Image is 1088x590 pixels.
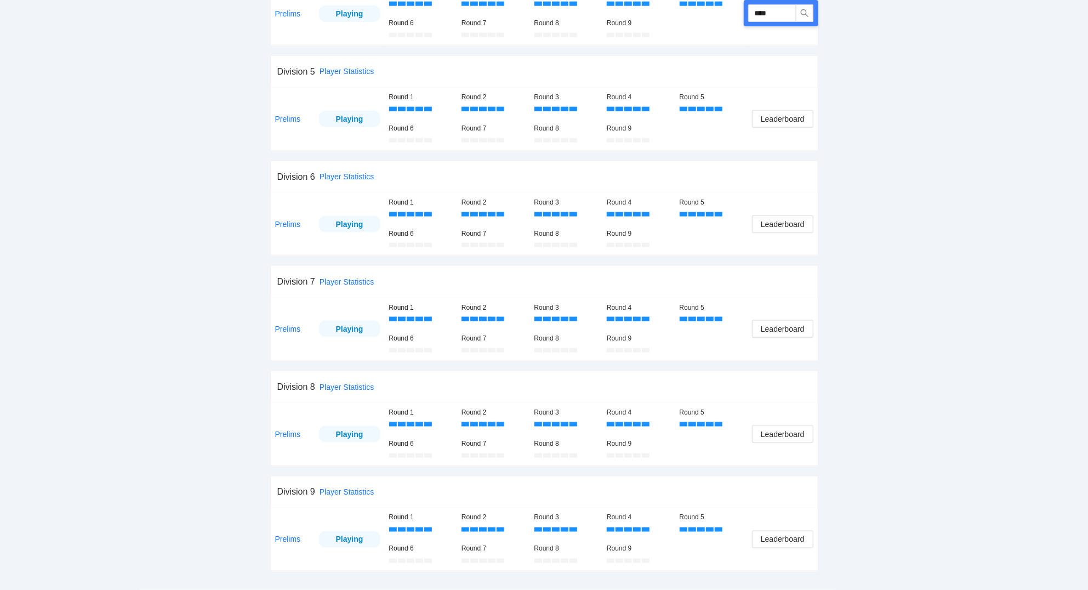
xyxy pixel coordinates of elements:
button: Leaderboard [752,426,813,443]
div: Round 6 [389,123,453,134]
a: Prelims [275,325,301,333]
div: Round 1 [389,407,453,418]
div: Division 8 [277,380,315,394]
div: Round 5 [680,407,744,418]
div: Round 3 [534,303,599,313]
div: Round 6 [389,229,453,239]
div: Round 3 [534,407,599,418]
a: Prelims [275,220,301,229]
div: Round 4 [607,513,671,523]
div: Round 9 [607,439,671,449]
div: Round 2 [462,407,526,418]
div: Round 2 [462,197,526,208]
div: Round 5 [680,197,744,208]
div: Playing [327,8,372,20]
div: Round 6 [389,544,453,554]
span: Leaderboard [761,534,804,546]
div: Round 9 [607,333,671,344]
span: Leaderboard [761,428,804,440]
div: Round 8 [534,123,599,134]
div: Division 9 [277,485,315,499]
div: Round 8 [534,333,599,344]
button: Leaderboard [752,110,813,128]
div: Round 1 [389,197,453,208]
a: Player Statistics [320,488,374,497]
div: Round 4 [607,407,671,418]
div: Round 7 [462,123,526,134]
div: Round 8 [534,544,599,554]
div: Round 6 [389,439,453,449]
div: Playing [327,428,372,440]
div: Round 9 [607,544,671,554]
div: Round 3 [534,513,599,523]
div: Playing [327,534,372,546]
div: Round 3 [534,92,599,103]
div: Round 1 [389,513,453,523]
div: Round 9 [607,123,671,134]
div: Round 1 [389,92,453,103]
div: Division 7 [277,275,315,288]
div: Round 5 [680,92,744,103]
div: Round 4 [607,303,671,313]
div: Round 3 [534,197,599,208]
div: Round 5 [680,303,744,313]
button: Leaderboard [752,531,813,548]
div: Round 4 [607,92,671,103]
div: Round 9 [607,18,671,29]
div: Round 7 [462,439,526,449]
button: Leaderboard [752,215,813,233]
div: Round 2 [462,513,526,523]
div: Round 6 [389,18,453,29]
div: Round 7 [462,544,526,554]
div: Round 8 [534,439,599,449]
div: Round 5 [680,513,744,523]
span: search [796,9,813,18]
div: Round 2 [462,303,526,313]
div: Round 7 [462,333,526,344]
div: Round 8 [534,18,599,29]
div: Round 2 [462,92,526,103]
div: Round 9 [607,229,671,239]
div: Round 7 [462,229,526,239]
button: search [796,4,813,22]
a: Prelims [275,9,301,18]
div: Round 7 [462,18,526,29]
span: Leaderboard [761,323,804,335]
a: Prelims [275,430,301,439]
div: Round 1 [389,303,453,313]
button: Leaderboard [752,320,813,338]
a: Player Statistics [320,172,374,181]
div: Playing [327,323,372,335]
span: Leaderboard [761,113,804,125]
div: Division 6 [277,170,315,184]
div: Playing [327,113,372,125]
a: Prelims [275,535,301,544]
div: Round 4 [607,197,671,208]
div: Division 5 [277,65,315,78]
a: Player Statistics [320,383,374,392]
div: Round 8 [534,229,599,239]
span: Leaderboard [761,218,804,230]
a: Player Statistics [320,67,374,76]
div: Playing [327,218,372,230]
div: Round 6 [389,333,453,344]
a: Player Statistics [320,277,374,286]
a: Prelims [275,115,301,123]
